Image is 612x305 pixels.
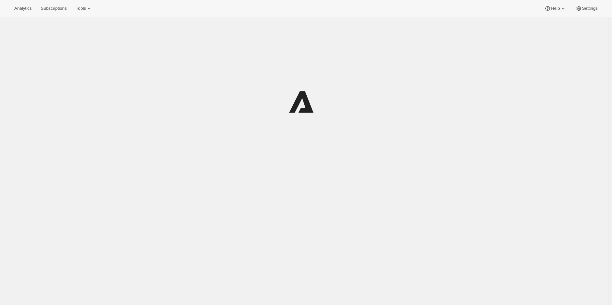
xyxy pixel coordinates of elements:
span: Subscriptions [41,6,67,11]
span: Analytics [14,6,32,11]
span: Settings [582,6,598,11]
button: Help [540,4,570,13]
span: Tools [76,6,86,11]
button: Analytics [10,4,35,13]
button: Tools [72,4,96,13]
span: Help [551,6,560,11]
button: Settings [572,4,602,13]
button: Subscriptions [37,4,71,13]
